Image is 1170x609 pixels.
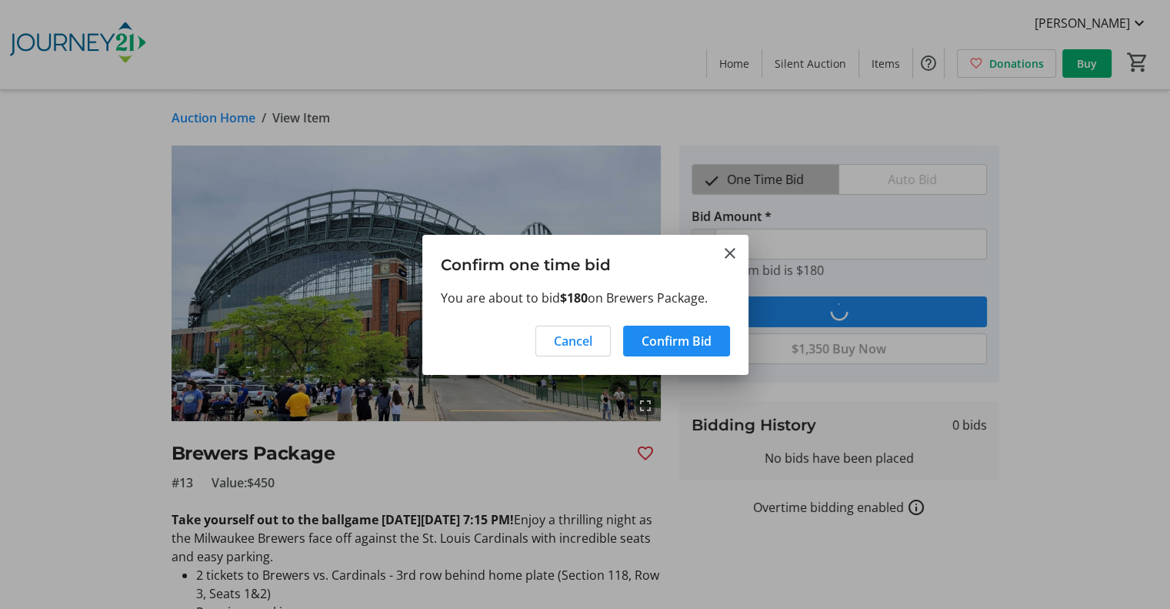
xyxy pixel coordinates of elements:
button: Confirm Bid [623,326,730,356]
span: Confirm Bid [642,332,712,350]
p: You are about to bid on Brewers Package. [441,289,730,307]
button: Cancel [535,326,611,356]
span: Cancel [554,332,592,350]
button: Close [721,244,739,263]
h3: Confirm one time bid [422,235,748,288]
strong: $180 [560,289,588,306]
